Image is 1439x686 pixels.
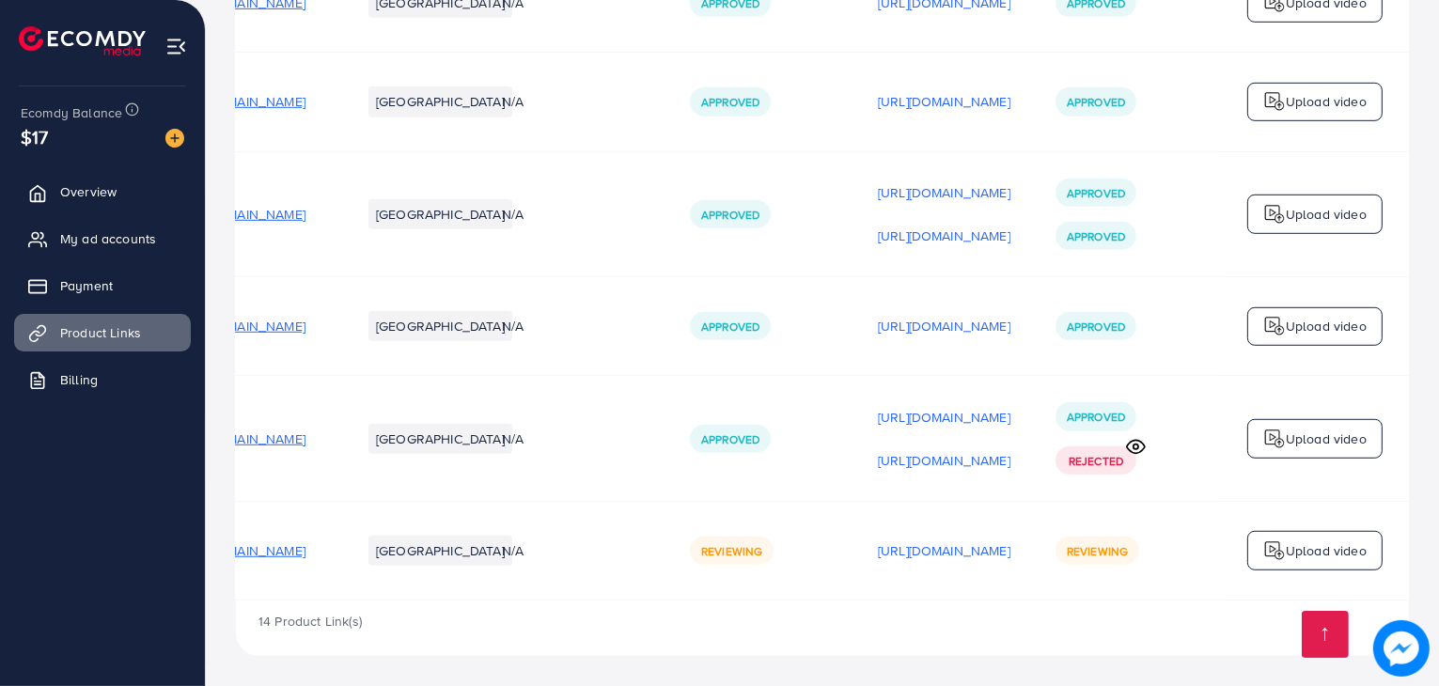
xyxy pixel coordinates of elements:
[368,86,512,117] li: [GEOGRAPHIC_DATA]
[878,315,1010,337] p: [URL][DOMAIN_NAME]
[502,205,524,224] span: N/A
[165,36,187,57] img: menu
[701,94,759,110] span: Approved
[1067,185,1125,201] span: Approved
[60,229,156,248] span: My ad accounts
[173,92,305,111] span: [URL][DOMAIN_NAME]
[1263,539,1286,562] img: logo
[14,220,191,257] a: My ad accounts
[165,129,184,148] img: image
[1067,409,1125,425] span: Approved
[173,205,305,224] span: [URL][DOMAIN_NAME]
[878,406,1010,429] p: [URL][DOMAIN_NAME]
[1286,203,1367,226] p: Upload video
[502,429,524,448] span: N/A
[701,543,762,559] span: Reviewing
[1067,94,1125,110] span: Approved
[1373,620,1430,677] img: image
[878,539,1010,562] p: [URL][DOMAIN_NAME]
[502,541,524,560] span: N/A
[1263,428,1286,450] img: logo
[1263,90,1286,113] img: logo
[1263,315,1286,337] img: logo
[14,361,191,398] a: Billing
[1069,453,1123,469] span: Rejected
[1286,539,1367,562] p: Upload video
[173,541,305,560] span: [URL][DOMAIN_NAME]
[701,319,759,335] span: Approved
[14,173,191,210] a: Overview
[173,317,305,335] span: [URL][DOMAIN_NAME]
[878,449,1010,472] p: [URL][DOMAIN_NAME]
[368,199,512,229] li: [GEOGRAPHIC_DATA]
[1263,203,1286,226] img: logo
[258,612,362,631] span: 14 Product Link(s)
[19,26,146,55] img: logo
[368,311,512,341] li: [GEOGRAPHIC_DATA]
[502,92,524,111] span: N/A
[368,424,512,454] li: [GEOGRAPHIC_DATA]
[878,181,1010,204] p: [URL][DOMAIN_NAME]
[1286,428,1367,450] p: Upload video
[1286,315,1367,337] p: Upload video
[1286,90,1367,113] p: Upload video
[21,123,48,150] span: $17
[1067,543,1128,559] span: Reviewing
[60,182,117,201] span: Overview
[502,317,524,335] span: N/A
[21,103,122,122] span: Ecomdy Balance
[60,323,141,342] span: Product Links
[14,267,191,304] a: Payment
[14,314,191,351] a: Product Links
[368,536,512,566] li: [GEOGRAPHIC_DATA]
[60,276,113,295] span: Payment
[60,370,98,389] span: Billing
[173,429,305,448] span: [URL][DOMAIN_NAME]
[1067,228,1125,244] span: Approved
[701,207,759,223] span: Approved
[878,225,1010,247] p: [URL][DOMAIN_NAME]
[1067,319,1125,335] span: Approved
[878,90,1010,113] p: [URL][DOMAIN_NAME]
[701,431,759,447] span: Approved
